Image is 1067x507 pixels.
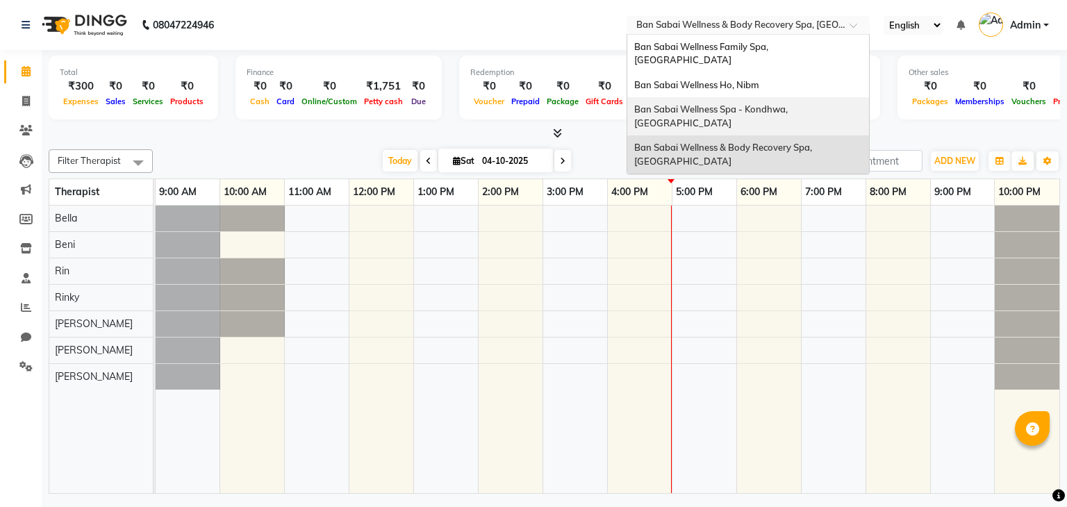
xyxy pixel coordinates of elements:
span: Gift Cards [582,97,627,106]
span: Rin [55,265,69,277]
span: Vouchers [1008,97,1050,106]
span: Ban Sabai Wellness & Body Recovery Spa, [GEOGRAPHIC_DATA] [634,142,814,167]
a: 9:00 AM [156,182,200,202]
div: Redemption [470,67,657,78]
a: 10:00 AM [220,182,270,202]
a: 3:00 PM [543,182,587,202]
div: ₹0 [129,78,167,94]
span: Admin [1010,18,1041,33]
span: Ban Sabai Wellness Ho, Nibm [634,79,759,90]
div: ₹0 [1008,78,1050,94]
a: 11:00 AM [285,182,335,202]
div: ₹0 [909,78,952,94]
span: Sat [449,156,478,166]
span: ADD NEW [934,156,975,166]
div: ₹0 [952,78,1008,94]
a: 2:00 PM [479,182,522,202]
span: Packages [909,97,952,106]
div: ₹300 [60,78,102,94]
span: Beni [55,238,75,251]
div: ₹0 [543,78,582,94]
a: 1:00 PM [414,182,458,202]
a: 9:00 PM [931,182,975,202]
div: ₹0 [470,78,508,94]
span: [PERSON_NAME] [55,370,133,383]
div: ₹0 [298,78,361,94]
a: 4:00 PM [608,182,652,202]
a: 5:00 PM [672,182,716,202]
span: Sales [102,97,129,106]
b: 08047224946 [153,6,214,44]
span: Bella [55,212,77,224]
span: [PERSON_NAME] [55,344,133,356]
div: ₹0 [247,78,273,94]
div: Finance [247,67,431,78]
button: ADD NEW [931,151,979,171]
div: ₹0 [273,78,298,94]
img: logo [35,6,131,44]
span: Therapist [55,185,99,198]
ng-dropdown-panel: Options list [627,34,870,175]
img: Admin [979,13,1003,37]
div: ₹1,751 [361,78,406,94]
div: ₹0 [167,78,207,94]
a: 10:00 PM [995,182,1044,202]
span: Rinky [55,291,79,304]
div: ₹0 [406,78,431,94]
span: Products [167,97,207,106]
div: Total [60,67,207,78]
span: Filter Therapist [58,155,121,166]
span: Cash [247,97,273,106]
span: [PERSON_NAME] [55,317,133,330]
span: Ban Sabai Wellness Family Spa, [GEOGRAPHIC_DATA] [634,41,770,66]
span: Voucher [470,97,508,106]
span: Memberships [952,97,1008,106]
span: Online/Custom [298,97,361,106]
span: Due [408,97,429,106]
span: Expenses [60,97,102,106]
a: 7:00 PM [802,182,845,202]
div: ₹0 [508,78,543,94]
span: Petty cash [361,97,406,106]
div: ₹0 [102,78,129,94]
span: Today [383,150,417,172]
span: Prepaid [508,97,543,106]
a: 6:00 PM [737,182,781,202]
a: 12:00 PM [349,182,399,202]
input: 2025-10-04 [478,151,547,172]
span: Services [129,97,167,106]
span: Package [543,97,582,106]
div: ₹0 [582,78,627,94]
span: Ban Sabai Wellness Spa - Kondhwa, [GEOGRAPHIC_DATA] [634,103,792,128]
span: Card [273,97,298,106]
a: 8:00 PM [866,182,910,202]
